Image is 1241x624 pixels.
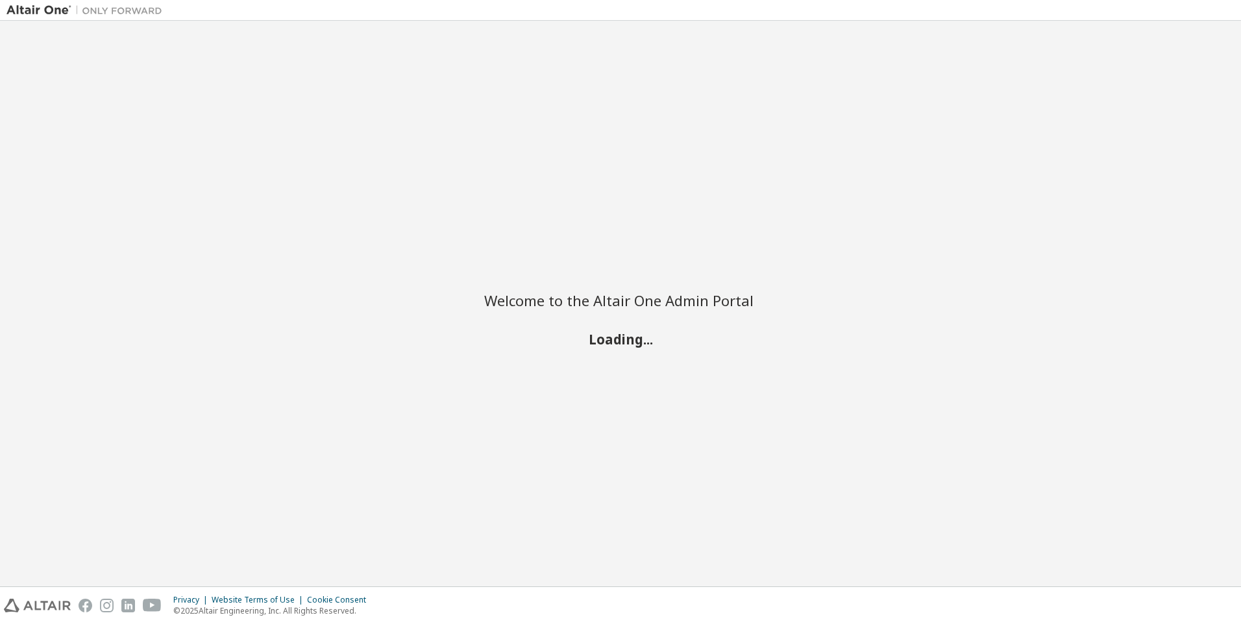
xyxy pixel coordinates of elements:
[173,595,212,605] div: Privacy
[173,605,374,616] p: © 2025 Altair Engineering, Inc. All Rights Reserved.
[4,599,71,612] img: altair_logo.svg
[6,4,169,17] img: Altair One
[484,291,757,309] h2: Welcome to the Altair One Admin Portal
[121,599,135,612] img: linkedin.svg
[143,599,162,612] img: youtube.svg
[79,599,92,612] img: facebook.svg
[484,331,757,348] h2: Loading...
[212,595,307,605] div: Website Terms of Use
[307,595,374,605] div: Cookie Consent
[100,599,114,612] img: instagram.svg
